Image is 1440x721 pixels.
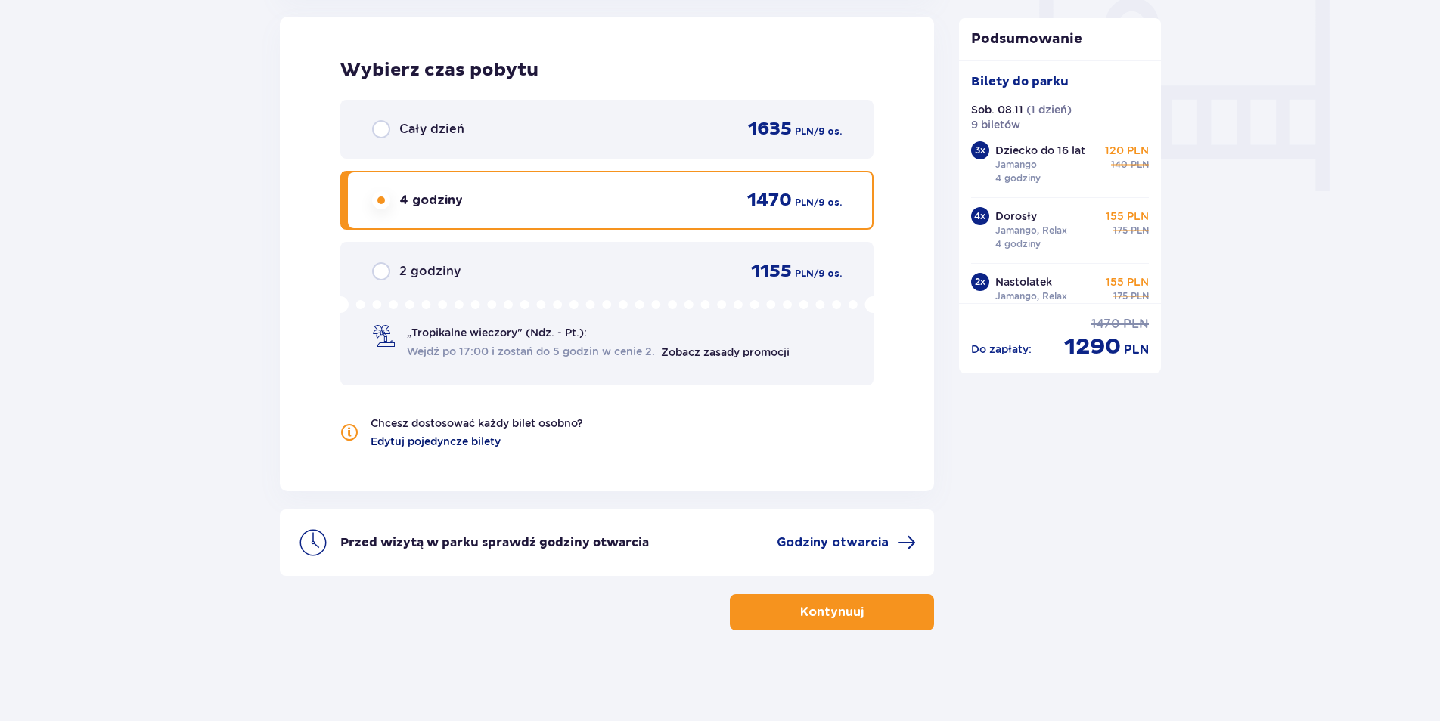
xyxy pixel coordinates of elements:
p: 4 godziny [995,237,1041,251]
p: Przed wizytą w parku sprawdź godziny otwarcia [340,534,649,551]
p: Nastolatek [995,274,1052,289]
p: Sob. 08.11 [971,102,1023,117]
p: ( 1 dzień ) [1026,102,1072,117]
div: 2 x [971,273,989,291]
p: Kontynuuj [800,604,864,620]
span: PLN [1124,342,1149,358]
p: Jamango, Relax [995,289,1067,303]
span: 140 [1111,158,1128,172]
span: 1470 [1091,316,1120,333]
div: 4 x [971,207,989,225]
p: Podsumowanie [959,30,1162,48]
span: PLN [1131,158,1149,172]
span: PLN [795,125,814,138]
p: Jamango [995,158,1037,172]
p: Bilety do parku [971,73,1069,90]
span: 1155 [751,260,792,283]
span: 1635 [748,118,792,141]
span: PLN [1131,224,1149,237]
div: 3 x [971,141,989,159]
span: PLN [795,196,814,209]
span: PLN [795,267,814,280]
span: / 9 os. [814,267,842,280]
span: 175 [1113,224,1128,237]
span: „Tropikalne wieczory" (Ndz. - Pt.): [407,325,587,340]
span: 1290 [1064,333,1121,361]
p: 155 PLN [1106,209,1149,224]
p: Dziecko do 16 lat [995,143,1085,158]
span: PLN [1131,289,1149,303]
span: 2 godziny [399,263,461,280]
p: Chcesz dostosować każdy bilet osobno? [371,416,583,431]
button: Kontynuuj [730,594,934,630]
span: Wejdź po 17:00 i zostań do 5 godzin w cenie 2. [407,344,655,359]
span: Godziny otwarcia [777,534,889,551]
p: Jamango, Relax [995,224,1067,237]
p: Dorosły [995,209,1037,224]
p: 155 PLN [1106,274,1149,289]
span: / 9 os. [814,196,842,209]
a: Zobacz zasady promocji [661,346,790,358]
span: 4 godziny [399,192,463,209]
span: PLN [1123,316,1149,333]
span: 175 [1113,289,1128,303]
p: 9 biletów [971,117,1020,132]
a: Godziny otwarcia [777,534,916,552]
span: 1470 [747,189,792,212]
p: 120 PLN [1105,143,1149,158]
h2: Wybierz czas pobytu [340,59,874,82]
a: Edytuj pojedyncze bilety [371,434,501,449]
p: Do zapłaty : [971,342,1032,357]
span: Cały dzień [399,121,464,138]
span: / 9 os. [814,125,842,138]
p: 4 godziny [995,172,1041,185]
